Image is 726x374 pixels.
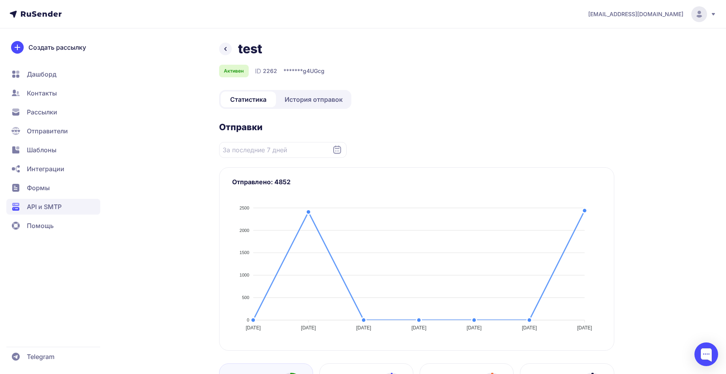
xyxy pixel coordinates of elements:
[247,318,249,322] tspan: 0
[242,295,249,300] tspan: 500
[219,142,347,158] input: Datepicker input
[577,325,592,331] tspan: [DATE]
[411,325,426,331] tspan: [DATE]
[224,68,244,74] span: Активен
[238,41,262,57] h1: test
[232,177,601,187] h3: Отправлено: 4852
[230,95,266,104] span: Статистика
[255,66,277,76] div: ID
[28,43,86,52] span: Создать рассылку
[246,325,261,331] tspan: [DATE]
[278,92,350,107] a: История отправок
[239,206,249,210] tspan: 2500
[27,88,57,98] span: Контакты
[27,183,50,193] span: Формы
[522,325,537,331] tspan: [DATE]
[27,202,62,211] span: API и SMTP
[27,126,68,136] span: Отправители
[239,250,249,255] tspan: 1500
[588,10,683,18] span: [EMAIL_ADDRESS][DOMAIN_NAME]
[6,349,100,365] a: Telegram
[263,67,277,75] span: 2262
[356,325,371,331] tspan: [DATE]
[27,164,64,174] span: Интеграции
[27,69,56,79] span: Дашборд
[301,325,316,331] tspan: [DATE]
[219,122,614,133] h2: Отправки
[27,221,54,230] span: Помощь
[27,107,57,117] span: Рассылки
[27,352,54,361] span: Telegram
[303,67,325,75] span: g4UGcg
[27,145,56,155] span: Шаблоны
[285,95,343,104] span: История отправок
[239,228,249,233] tspan: 2000
[239,273,249,277] tspan: 1000
[467,325,482,331] tspan: [DATE]
[221,92,276,107] a: Статистика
